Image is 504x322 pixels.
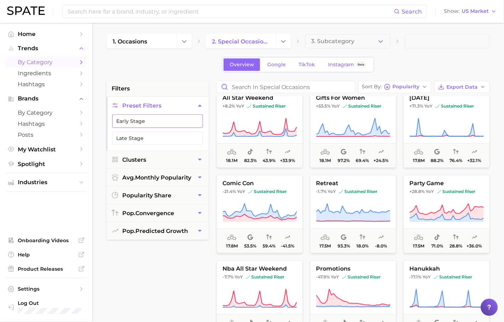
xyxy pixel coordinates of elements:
span: Industries [18,179,75,186]
span: sustained riser [246,274,284,280]
button: Change Category [177,34,192,48]
span: My Watchlist [18,146,75,153]
button: pop.convergence [107,204,209,222]
span: 59.4% [263,244,275,249]
button: pop.predicted growth [107,222,209,240]
span: popularity convergence: Medium Convergence [266,233,272,242]
a: by Category [6,107,87,118]
abbr: popularity index [122,210,135,217]
span: popularity convergence: High Convergence [453,148,459,156]
a: Onboarding Videos [6,235,87,246]
span: Hashtags [18,81,75,88]
span: 82.3% [244,158,257,163]
span: 18.1m [320,158,331,163]
span: 53.5% [244,244,256,249]
span: Product Releases [18,266,75,272]
span: popularity share: Google [341,233,347,242]
span: popularity share: Google [247,233,253,242]
button: Preset Filters [107,97,209,114]
span: US Market [462,9,489,13]
a: Log out. Currently logged in with e-mail lhutcherson@kwtglobal.com. [6,298,87,316]
span: +28.8% [409,189,425,194]
span: gifts for women [310,95,396,101]
span: YoY [331,274,339,280]
span: YoY [236,103,244,109]
a: Settings [6,284,87,295]
button: Brands [6,93,87,104]
span: popularity convergence: Medium Convergence [266,148,272,156]
span: by Category [18,109,75,116]
span: -21.4% [222,189,236,194]
a: by Category [6,57,87,68]
span: popularity convergence: Low Convergence [453,233,459,242]
a: 2. special occasions [206,34,276,48]
span: 69.4% [356,158,369,163]
span: popularity predicted growth: Very Likely [285,148,290,156]
span: 18.0% [356,244,369,249]
span: Beta [358,62,365,68]
button: retreat-1.7% YoYsustained risersustained riser17.5m93.3%18.0%-8.0% [310,175,396,253]
span: popularity predicted growth: Very Likely [472,233,477,242]
span: average monthly popularity: Very High Popularity [321,233,330,242]
a: Product Releases [6,264,87,274]
span: average monthly popularity: Very High Popularity [414,233,423,242]
span: Google [267,62,286,68]
span: sustained riser [247,103,286,109]
button: Export Data [434,81,490,93]
img: SPATE [7,6,45,15]
span: +8.2% [222,103,235,109]
button: party game+28.8% YoYsustained risersustained riser17.5m71.0%28.8%+36.0% [403,175,490,253]
span: sustained riser [343,103,381,109]
span: Overview [230,62,254,68]
img: sustained riser [339,189,343,194]
span: YoY [424,103,433,109]
img: sustained riser [248,189,252,194]
span: Hashtags [18,120,75,127]
span: 17.8m [226,244,238,249]
a: Hashtags [6,118,87,129]
span: -7.7% [222,274,234,280]
span: YoY [423,274,431,280]
span: 71.0% [431,244,443,249]
span: Settings [18,286,75,292]
span: Ingredients [18,70,75,77]
span: YoY [426,189,434,194]
span: -41.5% [281,244,294,249]
button: all star weekend+8.2% YoYsustained risersustained riser18.1m82.3%43.9%+33.9% [216,89,303,168]
a: Google [261,58,292,71]
span: Popularity [393,85,420,89]
a: Home [6,28,87,40]
span: predicted growth [122,228,188,234]
a: TikTok [293,58,321,71]
span: [DATE] [404,95,489,101]
span: sustained riser [437,189,476,194]
button: avg.monthly popularity [107,169,209,186]
span: popularity share: Google [341,148,347,156]
button: comic con-21.4% YoYsustained risersustained riser17.8m53.5%59.4%-41.5% [216,175,303,253]
a: Help [6,249,87,260]
abbr: average [122,174,135,181]
span: Log Out [18,300,90,307]
span: sustained riser [342,274,381,280]
span: popularity predicted growth: Very Likely [378,148,384,156]
a: 1. occasions [107,34,177,48]
span: popularity convergence: High Convergence [360,148,365,156]
span: +33.9% [280,158,295,163]
button: Clusters [107,151,209,168]
span: hanukkah [404,266,489,272]
span: 17.5m [320,244,331,249]
span: sustained riser [248,189,287,194]
img: sustained riser [246,275,250,279]
span: YoY [235,274,243,280]
span: Search [402,8,422,15]
span: 88.2% [431,158,444,163]
span: Posts [18,131,75,138]
span: Export Data [447,84,478,90]
span: monthly popularity [122,174,191,181]
span: nba all star weekend [217,266,302,272]
span: average monthly popularity: Very High Popularity [227,148,236,156]
span: -17.1% [409,274,422,280]
span: 18.1m [226,158,237,163]
span: +53.5% [316,103,331,109]
span: promotions [310,266,396,272]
